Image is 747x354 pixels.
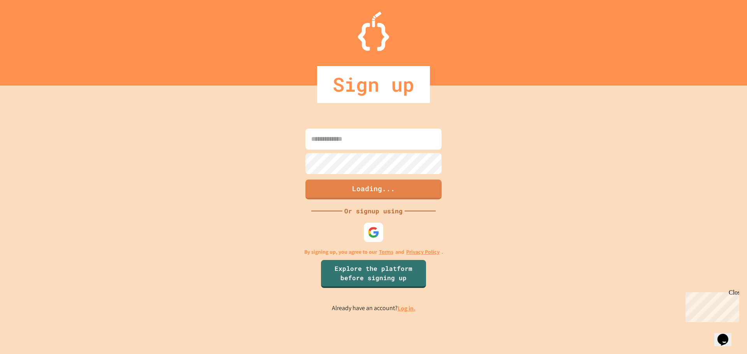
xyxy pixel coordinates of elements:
img: Logo.svg [358,12,389,51]
div: Or signup using [342,206,405,216]
a: Terms [379,248,393,256]
p: By signing up, you agree to our and . [304,248,443,256]
button: Loading... [305,180,442,199]
iframe: chat widget [714,323,739,346]
img: google-icon.svg [368,227,379,238]
div: Sign up [317,66,430,103]
a: Log in. [398,304,416,312]
p: Already have an account? [332,303,416,313]
div: Chat with us now!Close [3,3,54,49]
iframe: chat widget [682,289,739,322]
a: Explore the platform before signing up [321,260,426,288]
a: Privacy Policy [406,248,440,256]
